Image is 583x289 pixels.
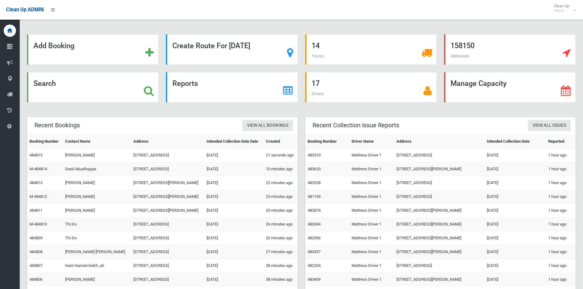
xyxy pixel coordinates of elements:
[204,218,263,231] td: [DATE]
[349,148,394,162] td: Mattress Driver 1
[131,259,204,273] td: [STREET_ADDRESS]
[551,4,575,13] span: Clean Up
[312,79,320,88] strong: 17
[394,176,484,190] td: [STREET_ADDRESS]
[451,79,506,88] strong: Manage Capacity
[242,120,293,131] a: View All Bookings
[484,204,546,218] td: [DATE]
[484,231,546,245] td: [DATE]
[444,72,576,102] a: Manage Capacity
[546,190,576,204] td: 1 hour ago
[63,273,131,287] td: [PERSON_NAME]
[204,204,263,218] td: [DATE]
[131,135,204,148] th: Address
[451,54,469,58] span: Addresses
[394,231,484,245] td: [STREET_ADDRESS][PERSON_NAME]
[312,41,320,50] strong: 14
[349,176,394,190] td: Mattress Driver 1
[394,135,484,148] th: Address
[263,204,297,218] td: 25 minutes ago
[63,148,131,162] td: [PERSON_NAME]
[204,135,263,148] th: Intended Collection Date Date
[63,231,131,245] td: Thi Do
[63,162,131,176] td: Saed Abualhayjaa
[63,176,131,190] td: [PERSON_NAME]
[546,176,576,190] td: 1 hour ago
[484,135,546,148] th: Intended Collection Date
[33,41,74,50] strong: Add Booking
[546,245,576,259] td: 1 hour ago
[484,148,546,162] td: [DATE]
[554,8,569,13] small: Admin
[484,190,546,204] td: [DATE]
[546,148,576,162] td: 1 hour ago
[131,273,204,287] td: [STREET_ADDRESS]
[308,222,321,226] a: 483004
[172,41,250,50] strong: Create Route For [DATE]
[30,208,42,213] a: 484811
[30,194,47,199] a: M-484812
[349,162,394,176] td: Mattress Driver 1
[305,34,437,65] a: 14 Trucks
[546,135,576,148] th: Reported
[263,273,297,287] td: 38 minutes ago
[546,259,576,273] td: 1 hour ago
[349,218,394,231] td: Mattress Driver 1
[63,190,131,204] td: [PERSON_NAME]
[394,204,484,218] td: [STREET_ADDRESS][PERSON_NAME]
[204,176,263,190] td: [DATE]
[349,259,394,273] td: Mattress Driver 1
[312,54,324,58] span: Trucks
[263,162,297,176] td: 10 minutes ago
[349,245,394,259] td: Mattress Driver 1
[27,34,159,65] a: Add Booking
[305,119,407,131] header: Recent Collection Issue Reports
[63,135,131,148] th: Contact Name
[484,245,546,259] td: [DATE]
[204,245,263,259] td: [DATE]
[305,135,349,148] th: Booking Number
[394,148,484,162] td: [STREET_ADDRESS]
[263,135,297,148] th: Created
[166,72,297,102] a: Reports
[312,91,324,96] span: Drivers
[204,231,263,245] td: [DATE]
[131,245,204,259] td: [STREET_ADDRESS]
[263,218,297,231] td: 26 minutes ago
[131,231,204,245] td: [STREET_ADDRESS]
[394,190,484,204] td: [STREET_ADDRESS]
[546,218,576,231] td: 1 hour ago
[263,245,297,259] td: 27 minutes ago
[30,263,42,268] a: 484807
[30,277,42,282] a: 484806
[308,153,321,157] a: 482510
[30,153,42,157] a: 484815
[394,218,484,231] td: [STREET_ADDRESS][PERSON_NAME]
[204,148,263,162] td: [DATE]
[131,148,204,162] td: [STREET_ADDRESS]
[528,120,571,131] a: View All Issues
[444,34,576,65] a: 158150 Addresses
[394,245,484,259] td: [STREET_ADDRESS][PERSON_NAME]
[394,273,484,287] td: [STREET_ADDRESS][PERSON_NAME]
[27,135,63,148] th: Booking Number
[204,273,263,287] td: [DATE]
[131,162,204,176] td: [STREET_ADDRESS]
[30,180,42,185] a: 484813
[63,204,131,218] td: [PERSON_NAME]
[131,190,204,204] td: [STREET_ADDRESS][PERSON_NAME]
[484,259,546,273] td: [DATE]
[308,194,321,199] a: 481169
[308,180,321,185] a: 482028
[546,162,576,176] td: 1 hour ago
[6,7,44,13] span: Clean Up ADMIN
[30,167,47,171] a: M-484814
[27,119,87,131] header: Recent Bookings
[349,231,394,245] td: Mattress Driver 1
[308,167,321,171] a: 483620
[263,259,297,273] td: 28 minutes ago
[30,222,47,226] a: M-484810
[166,34,297,65] a: Create Route For [DATE]
[349,190,394,204] td: Mattress Driver 1
[30,249,42,254] a: 484808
